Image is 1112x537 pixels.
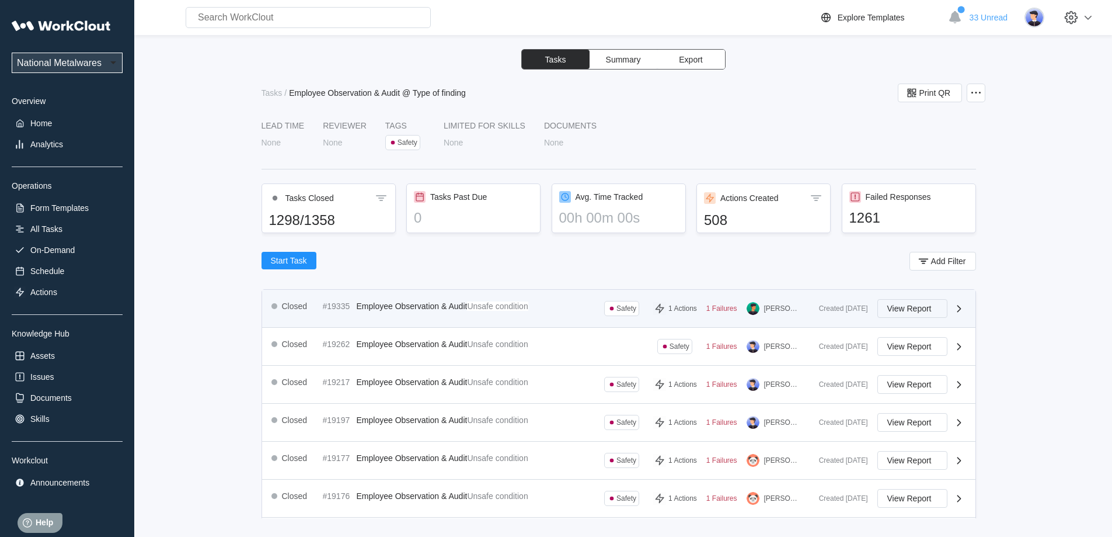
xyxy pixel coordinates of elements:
[30,224,62,234] div: All Tasks
[849,210,968,226] div: 1261
[747,416,759,429] img: user-5.png
[357,339,468,349] span: Employee Observation & Audit
[819,11,942,25] a: Explore Templates
[576,192,643,202] div: Avg. Time Tracked
[12,200,123,216] a: Form Templates
[720,193,779,203] div: Actions Created
[323,302,352,311] div: #19335
[747,492,759,505] img: panda.png
[30,478,89,487] div: Announcements
[282,453,308,463] div: Closed
[706,418,737,427] div: 1 Failures
[271,257,307,265] span: Start Task
[764,418,800,427] div: [PERSON_NAME]
[430,192,487,202] div: Tasks Past Due
[30,414,50,424] div: Skills
[262,366,975,404] a: Closed#19217Employee Observation & AuditUnsafe conditionSafety1 Actions1 Failures[PERSON_NAME]Cre...
[262,88,283,98] div: Tasks
[545,56,566,64] span: Tasks
[544,138,563,147] div: None
[764,342,800,351] div: [PERSON_NAME]
[877,299,947,318] button: View Report
[414,210,533,226] div: 0
[357,377,468,387] span: Employee Observation & Audit
[764,380,800,389] div: [PERSON_NAME]
[467,453,528,463] mark: Unsafe condition
[616,456,636,465] div: Safety
[12,181,123,190] div: Operations
[606,56,641,64] span: Summary
[877,375,947,394] button: View Report
[877,413,947,432] button: View Report
[679,56,702,64] span: Export
[616,304,636,313] div: Safety
[323,415,352,425] div: #19197
[810,380,868,389] div: Created [DATE]
[877,489,947,508] button: View Report
[186,7,431,28] input: Search WorkClout
[357,415,468,425] span: Employee Observation & Audit
[467,302,528,311] mark: Unsafe condition
[30,245,75,255] div: On-Demand
[467,415,528,425] mark: Unsafe condition
[706,380,737,389] div: 1 Failures
[810,342,868,351] div: Created [DATE]
[323,491,352,501] div: #19176
[282,302,308,311] div: Closed
[323,339,352,349] div: #19262
[706,494,737,503] div: 1 Failures
[30,393,72,403] div: Documents
[668,304,697,313] div: 1 Actions
[668,380,697,389] div: 1 Actions
[262,442,975,480] a: Closed#19177Employee Observation & AuditUnsafe conditionSafety1 Actions1 Failures[PERSON_NAME]Cre...
[764,304,800,313] div: [PERSON_NAME]
[30,351,55,361] div: Assets
[323,121,367,130] div: Reviewer
[467,491,528,501] mark: Unsafe condition
[887,304,932,313] span: View Report
[12,329,123,338] div: Knowledge Hub
[357,453,468,463] span: Employee Observation & Audit
[262,328,975,366] a: Closed#19262Employee Observation & AuditUnsafe conditionSafety1 Failures[PERSON_NAME]Created [DAT...
[1024,8,1044,27] img: user-5.png
[357,491,468,501] span: Employee Observation & Audit
[323,453,352,463] div: #19177
[467,377,528,387] mark: Unsafe condition
[877,451,947,470] button: View Report
[887,456,932,465] span: View Report
[262,290,975,328] a: Closed#19335Employee Observation & AuditUnsafe conditionSafety1 Actions1 Failures[PERSON_NAME]Cre...
[668,494,697,503] div: 1 Actions
[887,494,932,503] span: View Report
[30,140,63,149] div: Analytics
[262,404,975,442] a: Closed#19197Employee Observation & AuditUnsafe conditionSafety1 Actions1 Failures[PERSON_NAME]Cre...
[282,415,308,425] div: Closed
[269,212,388,228] div: 1298/1358
[284,88,287,98] div: /
[887,342,932,351] span: View Report
[747,378,759,391] img: user-5.png
[747,302,759,315] img: user.png
[12,456,123,465] div: Workclout
[30,287,57,297] div: Actions
[12,411,123,427] a: Skills
[12,221,123,237] a: All Tasks
[12,115,123,131] a: Home
[285,193,334,203] div: Tasks Closed
[616,380,636,389] div: Safety
[898,84,962,102] button: Print QR
[810,456,868,465] div: Created [DATE]
[262,121,305,130] div: LEAD TIME
[970,13,1008,22] span: 33 Unread
[262,480,975,518] a: Closed#19176Employee Observation & AuditUnsafe conditionSafety1 Actions1 Failures[PERSON_NAME]Cre...
[12,369,123,385] a: Issues
[30,372,54,382] div: Issues
[810,304,868,313] div: Created [DATE]
[559,210,678,226] div: 00h 00m 00s
[764,494,800,503] div: [PERSON_NAME]
[262,138,281,147] div: None
[282,377,308,387] div: Closed
[909,252,976,271] button: Add Filter
[747,340,759,353] img: user-5.png
[810,418,868,427] div: Created [DATE]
